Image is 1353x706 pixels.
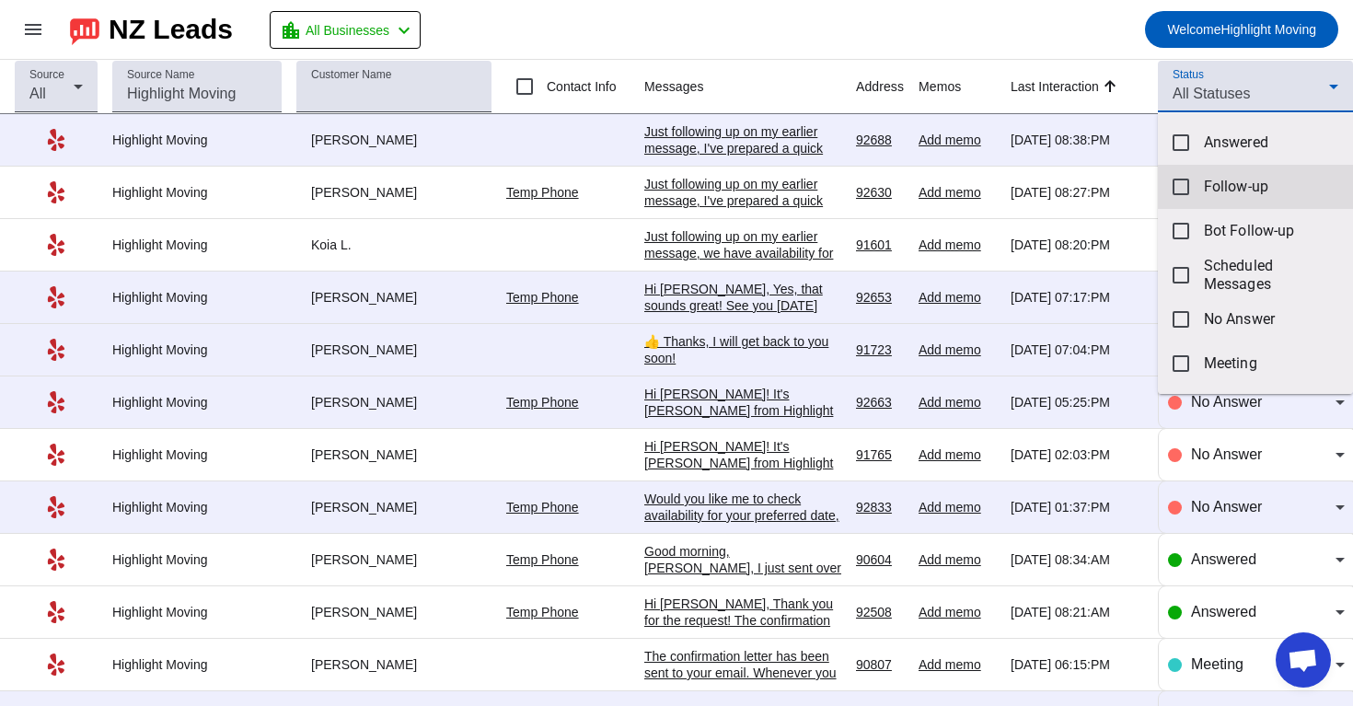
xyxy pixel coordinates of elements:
span: No Answer [1204,310,1338,329]
span: Scheduled Messages [1204,257,1338,294]
span: Follow-up [1204,178,1338,196]
span: Bot Follow-up [1204,222,1338,240]
div: Open chat [1276,632,1331,688]
span: Meeting [1204,354,1338,373]
span: Answered [1204,133,1338,152]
